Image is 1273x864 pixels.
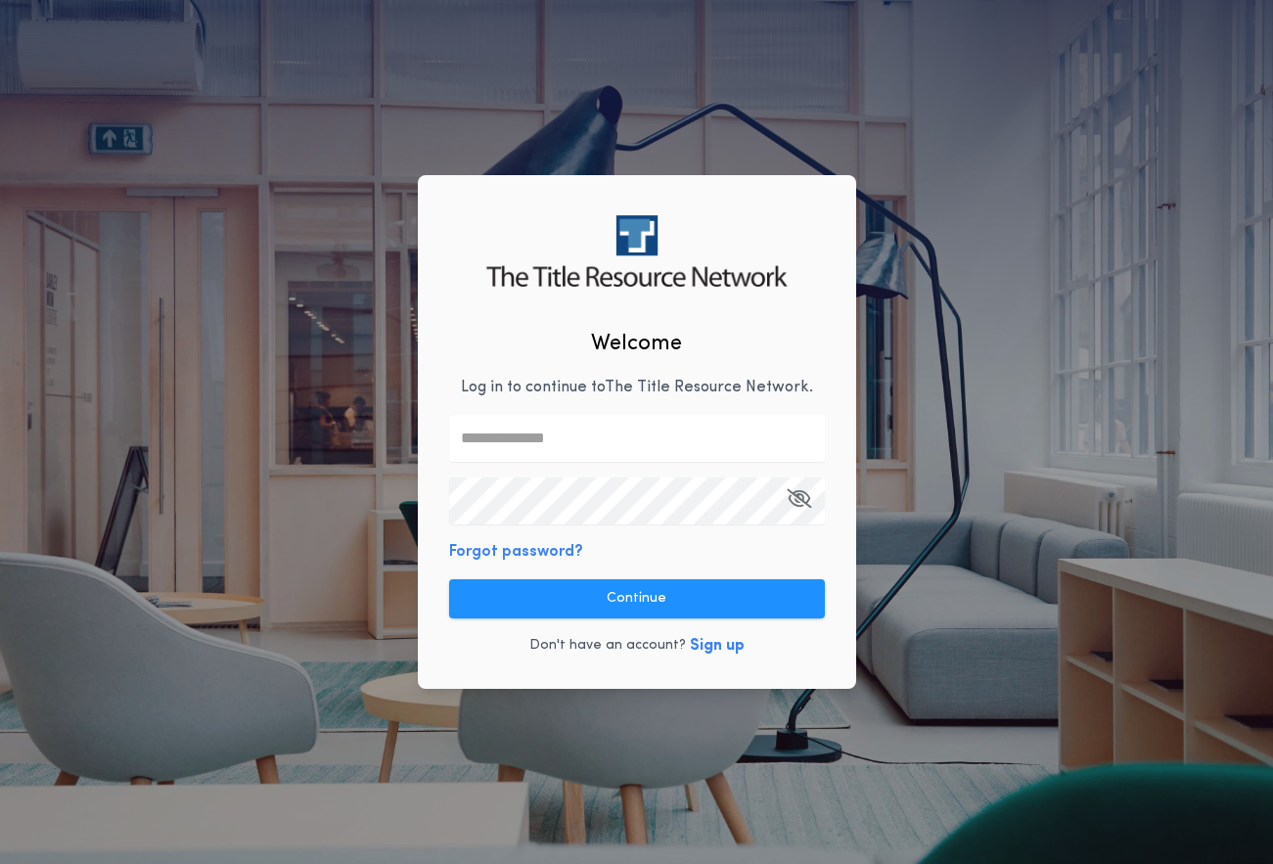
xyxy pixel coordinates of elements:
[591,328,682,360] h2: Welcome
[529,636,686,656] p: Don't have an account?
[449,540,583,564] button: Forgot password?
[787,477,811,524] button: Open Keeper Popup
[690,634,745,658] button: Sign up
[449,579,825,618] button: Continue
[461,376,813,399] p: Log in to continue to The Title Resource Network .
[449,477,825,524] input: Open Keeper Popup
[486,215,787,287] img: logo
